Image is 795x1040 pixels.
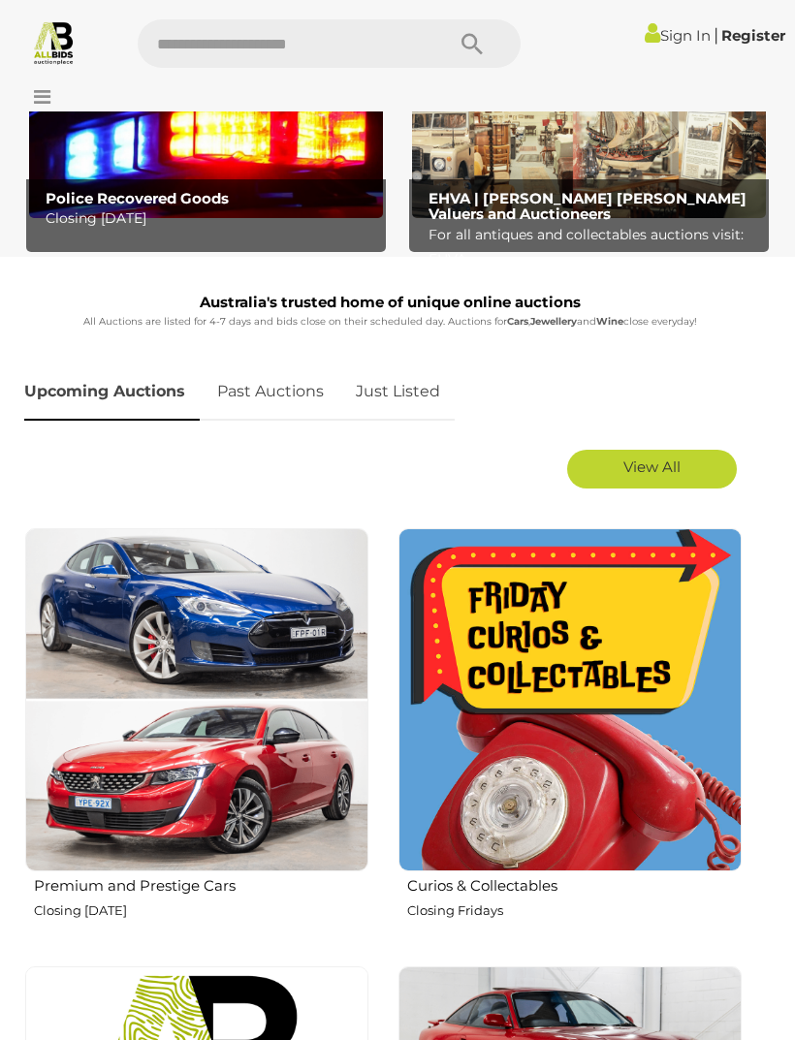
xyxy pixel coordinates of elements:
[34,899,368,922] p: Closing [DATE]
[507,315,528,328] strong: Cars
[407,873,742,895] h2: Curios & Collectables
[398,528,742,871] img: Curios & Collectables
[714,24,718,46] span: |
[429,223,759,271] p: For all antiques and collectables auctions visit: EHVA
[397,527,742,951] a: Curios & Collectables Closing Fridays
[46,206,376,231] p: Closing [DATE]
[34,873,368,895] h2: Premium and Prestige Cars
[412,57,766,218] img: EHVA | Evans Hastings Valuers and Auctioneers
[203,363,338,421] a: Past Auctions
[596,315,623,328] strong: Wine
[24,295,756,311] h1: Australia's trusted home of unique online auctions
[24,313,756,331] p: All Auctions are listed for 4-7 days and bids close on their scheduled day. Auctions for , and cl...
[567,450,737,488] a: View All
[530,315,577,328] strong: Jewellery
[29,57,383,218] img: Police Recovered Goods
[29,57,383,218] a: Police Recovered Goods Police Recovered Goods Closing [DATE]
[429,189,747,224] b: EHVA | [PERSON_NAME] [PERSON_NAME] Valuers and Auctioneers
[24,363,200,421] a: Upcoming Auctions
[721,26,785,45] a: Register
[24,527,368,951] a: Premium and Prestige Cars Closing [DATE]
[623,457,681,476] span: View All
[407,899,742,922] p: Closing Fridays
[424,19,521,68] button: Search
[645,26,711,45] a: Sign In
[46,189,229,207] b: Police Recovered Goods
[341,363,455,421] a: Just Listed
[412,57,766,218] a: EHVA | Evans Hastings Valuers and Auctioneers EHVA | [PERSON_NAME] [PERSON_NAME] Valuers and Auct...
[31,19,77,65] img: Allbids.com.au
[25,528,368,871] img: Premium and Prestige Cars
